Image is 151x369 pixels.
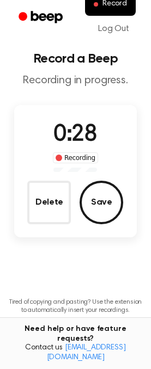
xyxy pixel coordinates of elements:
h1: Record a Beep [9,52,142,65]
span: 0:28 [53,124,97,146]
button: Delete Audio Record [27,181,71,224]
p: Tired of copying and pasting? Use the extension to automatically insert your recordings. [9,298,142,315]
a: Beep [11,7,73,28]
button: Save Audio Record [80,181,123,224]
a: Log Out [87,16,140,42]
div: Recording [53,152,98,163]
span: Contact us [7,343,144,362]
p: Recording in progress. [9,74,142,88]
a: [EMAIL_ADDRESS][DOMAIN_NAME] [47,344,126,361]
